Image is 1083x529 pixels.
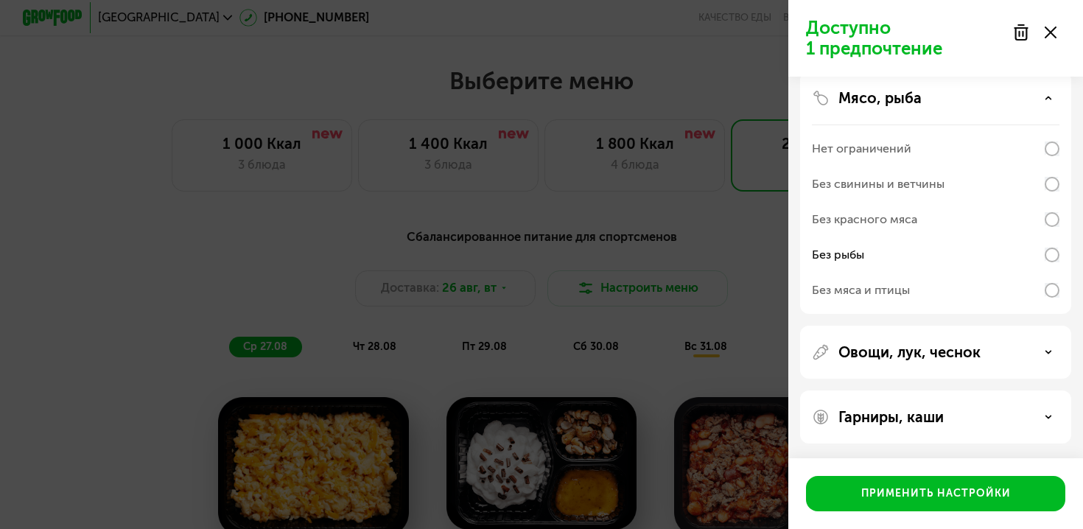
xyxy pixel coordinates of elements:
div: Без мяса и птицы [812,281,910,299]
div: Применить настройки [861,486,1011,501]
div: Без рыбы [812,246,864,264]
p: Доступно 1 предпочтение [806,18,1003,59]
div: Без свинины и ветчины [812,175,944,193]
p: Овощи, лук, чеснок [838,343,981,361]
button: Применить настройки [806,476,1065,511]
div: Без красного мяса [812,211,917,228]
p: Мясо, рыба [838,89,922,107]
div: Нет ограничений [812,140,911,158]
p: Гарниры, каши [838,408,944,426]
